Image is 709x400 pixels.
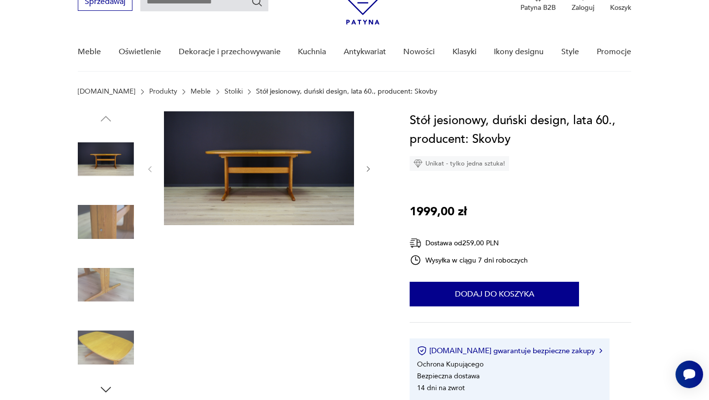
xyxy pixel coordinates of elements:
[599,348,602,353] img: Ikona strzałki w prawo
[417,383,465,393] li: 14 dni na zwrot
[164,111,354,225] img: Zdjęcie produktu Stół jesionowy, duński design, lata 60., producent: Skovby
[403,33,435,71] a: Nowości
[417,346,427,356] img: Ikona certyfikatu
[417,360,483,369] li: Ochrona Kupującego
[344,33,386,71] a: Antykwariat
[78,320,134,376] img: Zdjęcie produktu Stół jesionowy, duński design, lata 60., producent: Skovby
[149,88,177,96] a: Produkty
[561,33,579,71] a: Style
[78,33,101,71] a: Meble
[78,194,134,250] img: Zdjęcie produktu Stół jesionowy, duński design, lata 60., producent: Skovby
[78,131,134,187] img: Zdjęcie produktu Stół jesionowy, duński design, lata 60., producent: Skovby
[191,88,211,96] a: Meble
[256,88,437,96] p: Stół jesionowy, duński design, lata 60., producent: Skovby
[78,88,135,96] a: [DOMAIN_NAME]
[572,3,594,12] p: Zaloguj
[410,111,631,149] h1: Stół jesionowy, duński design, lata 60., producent: Skovby
[610,3,631,12] p: Koszyk
[410,282,579,306] button: Dodaj do koszyka
[78,257,134,313] img: Zdjęcie produktu Stół jesionowy, duński design, lata 60., producent: Skovby
[520,3,556,12] p: Patyna B2B
[676,361,703,388] iframe: Smartsupp widget button
[417,346,602,356] button: [DOMAIN_NAME] gwarantuje bezpieczne zakupy
[452,33,477,71] a: Klasyki
[410,202,467,221] p: 1999,00 zł
[179,33,281,71] a: Dekoracje i przechowywanie
[414,159,422,168] img: Ikona diamentu
[410,254,528,266] div: Wysyłka w ciągu 7 dni roboczych
[225,88,243,96] a: Stoliki
[298,33,326,71] a: Kuchnia
[410,237,528,249] div: Dostawa od 259,00 PLN
[597,33,631,71] a: Promocje
[417,371,480,381] li: Bezpieczna dostawa
[494,33,544,71] a: Ikony designu
[119,33,161,71] a: Oświetlenie
[410,237,421,249] img: Ikona dostawy
[410,156,509,171] div: Unikat - tylko jedna sztuka!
